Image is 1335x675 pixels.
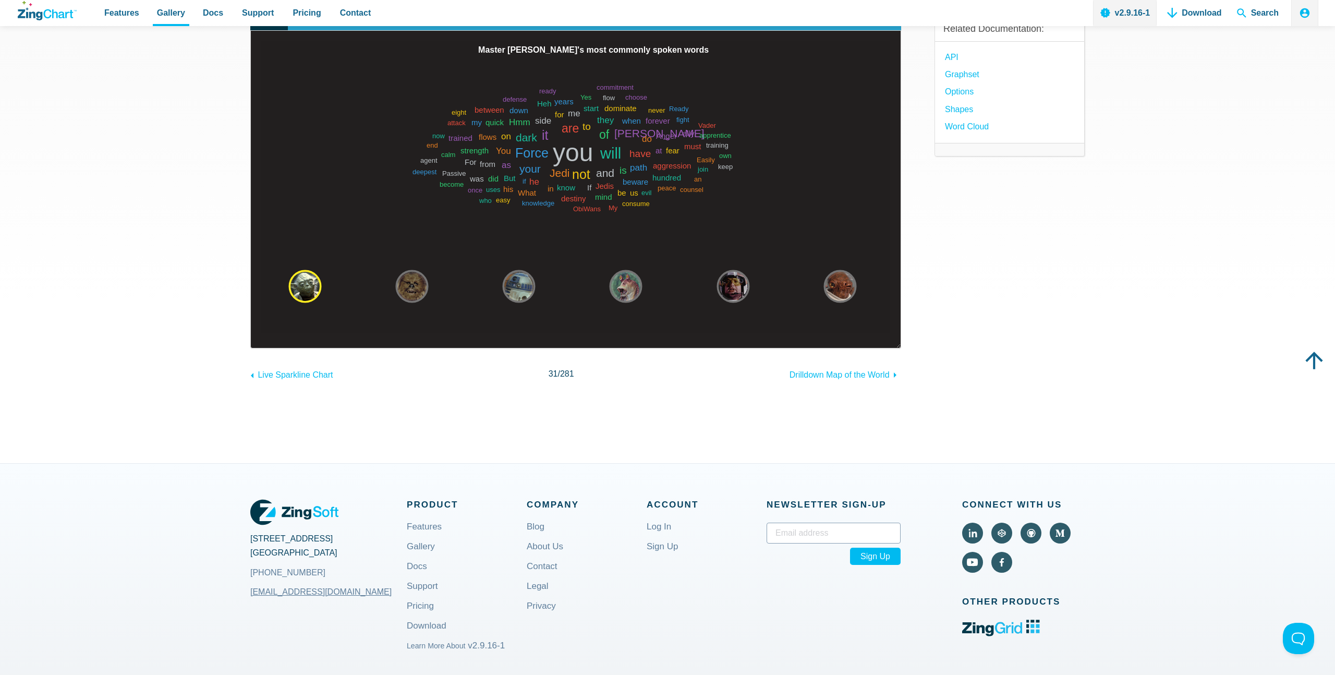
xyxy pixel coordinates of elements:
span: Docs [203,6,223,20]
a: Visit ZingChart on CodePen (external). [991,523,1012,544]
a: Learn More About v2.9.16-1 [407,642,505,667]
a: About Us [527,543,563,568]
a: options [945,85,974,99]
a: Log In [647,523,671,548]
a: Visit ZingChart on Medium (external). [1050,523,1071,544]
a: Shapes [945,102,973,116]
span: 281 [560,369,574,378]
a: API [945,50,958,64]
a: Visit ZingChart on LinkedIn (external). [962,523,983,544]
a: Support [407,582,438,607]
span: 31 [549,369,558,378]
a: ZingSoft Logo. Click to visit the ZingSoft site (external). [250,497,338,527]
a: Graphset [945,67,979,81]
span: Drilldown Map of the World [790,370,890,379]
a: ZingGrid logo. Click to visit the ZingGrid site (external). [962,629,1040,638]
h3: Related Documentation: [943,23,1076,35]
span: / [549,367,574,381]
a: Word Cloud [945,119,989,134]
iframe: Toggle Customer Support [1283,623,1314,654]
a: Features [407,523,442,548]
a: Blog [527,523,544,548]
a: Live Sparkline Chart [250,365,333,382]
a: Gallery [407,543,435,568]
address: [STREET_ADDRESS] [GEOGRAPHIC_DATA] [250,532,407,585]
a: Legal [527,582,549,607]
span: Connect With Us [962,497,1085,512]
a: Sign Up [647,543,678,568]
span: Company [527,497,647,512]
span: Pricing [293,6,321,20]
a: Contact [527,562,557,587]
a: Visit ZingChart on GitHub (external). [1021,523,1041,544]
span: Product [407,497,527,512]
input: Email address [767,523,901,544]
a: Privacy [527,602,556,627]
span: Features [104,6,139,20]
a: Pricing [407,602,434,627]
a: Download [407,622,446,647]
a: ZingChart Logo. Click to return to the homepage [18,1,77,20]
span: Support [242,6,274,20]
a: Docs [407,562,427,587]
span: Gallery [157,6,185,20]
span: v2.9.16-1 [468,641,505,650]
a: Visit ZingChart on YouTube (external). [962,552,983,573]
span: Other Products [962,594,1085,609]
a: Drilldown Map of the World [790,365,901,382]
span: Sign Up [850,548,901,565]
a: [PHONE_NUMBER] [250,560,407,585]
span: Account [647,497,767,512]
a: Visit ZingChart on Facebook (external). [991,552,1012,573]
small: Learn More About [407,642,466,650]
span: Contact [340,6,371,20]
a: [EMAIL_ADDRESS][DOMAIN_NAME] [250,580,392,605]
span: Newsletter Sign‑up [767,497,901,512]
span: Live Sparkline Chart [258,370,333,379]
